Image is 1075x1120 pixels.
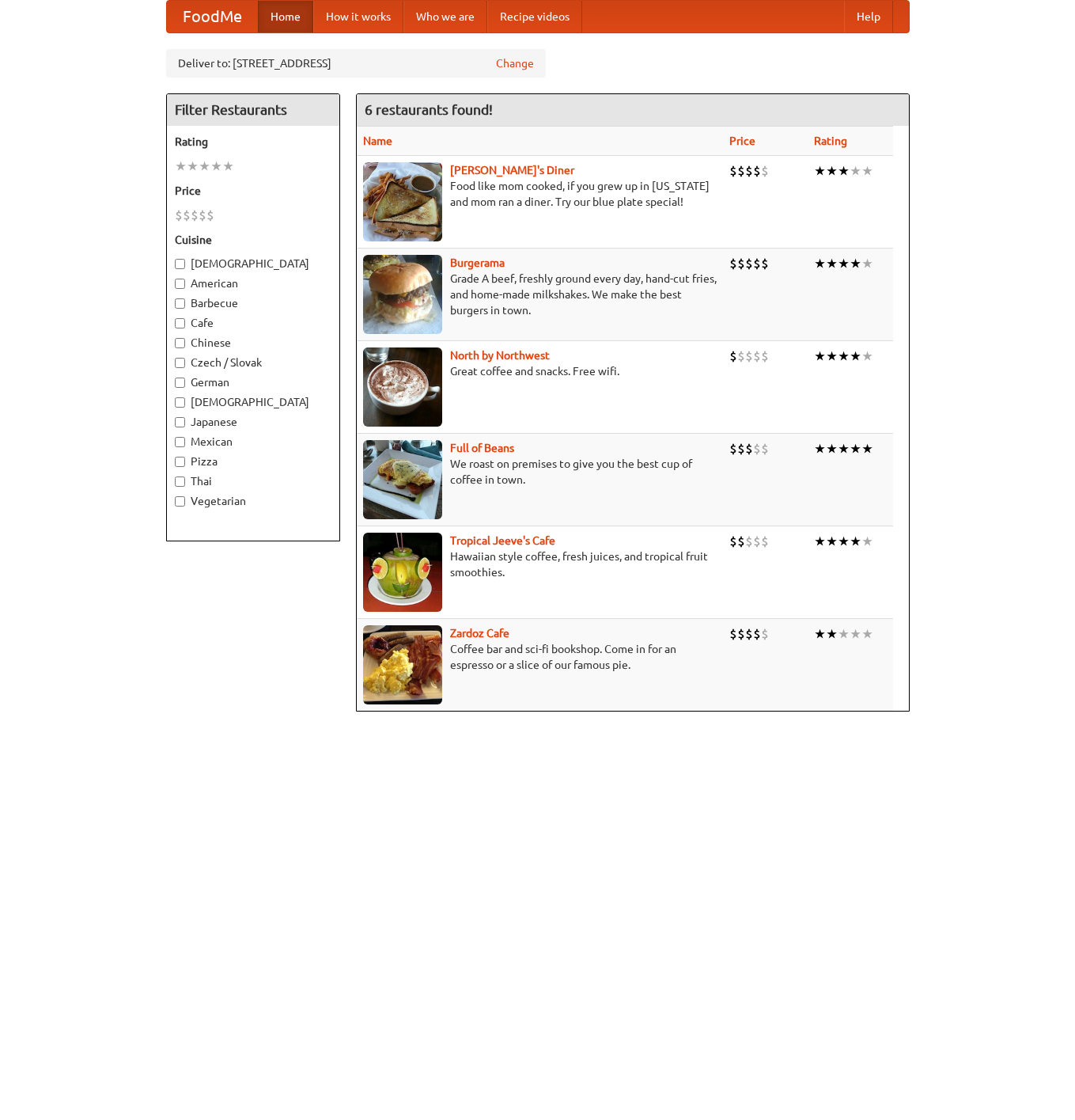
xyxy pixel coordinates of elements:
[838,255,850,272] li: ★
[175,394,331,410] label: [DEMOGRAPHIC_DATA]
[363,533,442,612] img: jeeves.jpg
[175,374,331,390] label: German
[826,440,838,457] li: ★
[206,207,214,224] li: $
[861,533,873,550] li: ★
[363,625,442,704] img: zardoz.jpg
[826,533,838,550] li: ★
[814,255,826,272] li: ★
[175,232,331,248] h5: Cuisine
[753,255,761,272] li: $
[826,625,838,643] li: ★
[450,627,509,640] a: Zardoz Cafe
[175,496,185,507] input: Vegetarian
[850,347,861,365] li: ★
[175,454,331,469] label: Pizza
[838,625,850,643] li: ★
[167,94,339,126] h4: Filter Restaurants
[729,533,737,550] li: $
[187,158,199,175] li: ★
[166,49,546,78] div: Deliver to: [STREET_ADDRESS]
[850,440,861,457] li: ★
[861,162,873,180] li: ★
[175,493,331,509] label: Vegetarian
[737,533,745,550] li: $
[861,255,873,272] li: ★
[753,162,761,180] li: $
[826,347,838,365] li: ★
[222,158,234,175] li: ★
[363,271,717,318] p: Grade A beef, freshly ground every day, hand-cut fries, and home-made milkshakes. We make the bes...
[175,378,185,388] input: German
[167,1,258,32] a: FoodMe
[729,625,737,643] li: $
[175,183,331,199] h5: Price
[745,162,753,180] li: $
[175,473,331,489] label: Thai
[363,440,442,519] img: beans.jpg
[363,255,442,334] img: burgerama.jpg
[838,347,850,365] li: ★
[737,162,745,180] li: $
[737,440,745,457] li: $
[175,397,185,408] input: [DEMOGRAPHIC_DATA]
[175,414,331,430] label: Japanese
[745,255,753,272] li: $
[175,158,187,175] li: ★
[175,298,185,309] input: Barbecue
[175,256,331,271] label: [DEMOGRAPHIC_DATA]
[210,158,222,175] li: ★
[191,207,199,224] li: $
[753,347,761,365] li: $
[814,440,826,457] li: ★
[450,349,550,362] a: North by Northwest
[861,440,873,457] li: ★
[258,1,313,32] a: Home
[838,162,850,180] li: ★
[814,533,826,550] li: ★
[199,207,206,224] li: $
[175,358,185,368] input: Czech / Slovak
[487,1,582,32] a: Recipe videos
[175,279,185,289] input: American
[729,135,755,147] a: Price
[753,533,761,550] li: $
[761,625,769,643] li: $
[814,347,826,365] li: ★
[850,162,861,180] li: ★
[761,255,769,272] li: $
[363,347,442,427] img: north.jpg
[450,164,574,177] a: [PERSON_NAME]'s Diner
[745,347,753,365] li: $
[175,476,185,487] input: Thai
[363,363,717,379] p: Great coffee and snacks. Free wifi.
[729,255,737,272] li: $
[761,347,769,365] li: $
[850,625,861,643] li: ★
[450,534,555,547] a: Tropical Jeeve's Cafe
[175,134,331,150] h5: Rating
[737,255,745,272] li: $
[175,355,331,370] label: Czech / Slovak
[313,1,403,32] a: How it works
[814,135,847,147] a: Rating
[729,347,737,365] li: $
[450,256,505,269] b: Burgerama
[861,347,873,365] li: ★
[737,347,745,365] li: $
[450,442,514,454] a: Full of Beans
[175,437,185,447] input: Mexican
[496,55,534,71] a: Change
[363,549,717,580] p: Hawaiian style coffee, fresh juices, and tropical fruit smoothies.
[363,178,717,210] p: Food like mom cooked, if you grew up in [US_STATE] and mom ran a diner. Try our blue plate special!
[403,1,487,32] a: Who we are
[838,533,850,550] li: ★
[814,162,826,180] li: ★
[850,255,861,272] li: ★
[175,335,331,351] label: Chinese
[753,440,761,457] li: $
[175,338,185,348] input: Chinese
